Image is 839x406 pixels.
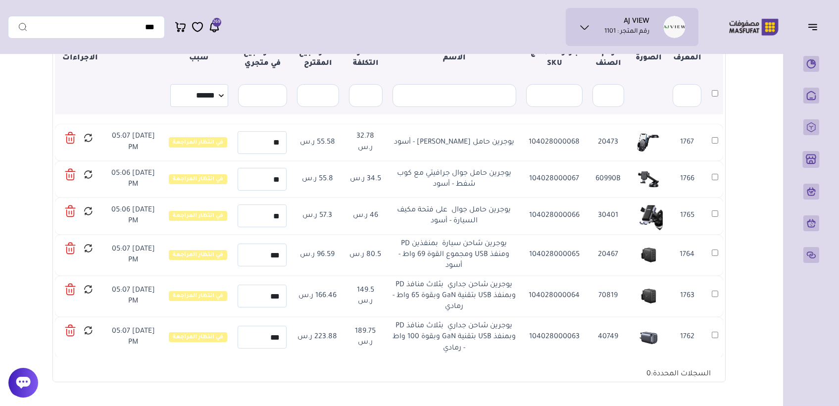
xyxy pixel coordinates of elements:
td: 34.5 ر.س [344,161,387,198]
img: AJ VIEW [663,16,686,38]
td: [DATE] 05:07 PM [103,124,163,161]
td: 46 ر.س [344,198,387,234]
td: [DATE] 05:06 PM [103,161,163,198]
h1: AJ VIEW [624,17,649,27]
td: يوجرين حامل جوال جرافيتي مع كوب شفط - أسود [387,161,521,198]
td: يوجرين شاحن سيارة بمنفذين PD ومنفذ USB ومجموع القوة 69 واط - أسود [387,235,521,276]
td: 57.3 ر.س [292,198,344,234]
td: 20467 [587,235,629,276]
span: 269 [213,18,220,27]
td: 149.5 ر.س [344,276,387,317]
td: 96.59 ر.س [292,235,344,276]
td: يوجرين حامل جوال على فتحة مكيف السيارة - أسود [387,198,521,234]
td: 1767 [668,124,706,161]
img: Logo [722,17,786,37]
td: 1764 [668,235,706,276]
td: [DATE] 05:07 PM [103,317,163,358]
td: 104028000064 [521,276,587,317]
td: 104028000068 [521,124,587,161]
img: 2024-05-19-664a2b588463b.png [634,282,663,310]
td: [DATE] 05:07 PM [103,235,163,276]
strong: المعرف [673,54,701,62]
td: 1763 [668,276,706,317]
td: 20473 [587,124,629,161]
td: 40749 [587,317,629,358]
td: 223.88 ر.س [292,317,344,358]
img: 2024-05-20-664b24f548628.png [634,128,663,157]
span: في انتظار المراجعة [169,332,227,342]
td: 104028000063 [521,317,587,358]
td: 30401 [587,198,629,234]
strong: سبب [189,54,208,62]
td: يوجرين شاحن جداري بثلاث منافذ PD وبمنفذ USB بتقنية GaN وبقوة 100 واط - رمادي [387,317,521,358]
td: 166.46 ر.س [292,276,344,317]
span: في انتظار المراجعة [169,137,227,147]
td: 60990B [587,161,629,198]
span: في انتظار المراجعة [169,291,227,301]
td: 1765 [668,198,706,234]
div: السجلات المحددة: [634,363,723,380]
span: في انتظار المراجعة [169,174,227,184]
p: رقم المتجر : 1101 [604,27,649,37]
td: 70819 [587,276,629,317]
td: [DATE] 05:07 PM [103,276,163,317]
strong: الصورة [636,54,662,62]
td: 55.58 ر.س [292,124,344,161]
td: 104028000067 [521,161,587,198]
td: 80.5 ر.س [344,235,387,276]
td: يوجرين شاحن جداري بثلاث منافذ PD وبمنفذ USB بتقنية GaN وبقوة 65 واط - رمادي [387,276,521,317]
td: 32.78 ر.س [344,124,387,161]
span: في انتظار المراجعة [169,211,227,221]
img: 2024-05-20-664b1e58a9e80.png [634,241,663,269]
td: 1762 [668,317,706,358]
span: في انتظار المراجعة [169,250,227,260]
img: 2024-03-22-65fca0177e503.png [634,202,663,230]
a: 269 [208,21,220,33]
img: 2024-05-19-664a24e2eef07.png [634,323,663,352]
td: 104028000066 [521,198,587,234]
td: 1766 [668,161,706,198]
td: 55.8 ر.س [292,161,344,198]
td: يوجرين حامل [PERSON_NAME] - أسود [387,124,521,161]
td: 104028000065 [521,235,587,276]
img: 2024-05-20-664b24609d930.png [634,165,663,194]
strong: الاسم [443,54,466,62]
strong: الاجراءات [62,54,98,62]
span: 0 [646,370,651,378]
td: 189.75 ر.س [344,317,387,358]
td: [DATE] 05:06 PM [103,198,163,234]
